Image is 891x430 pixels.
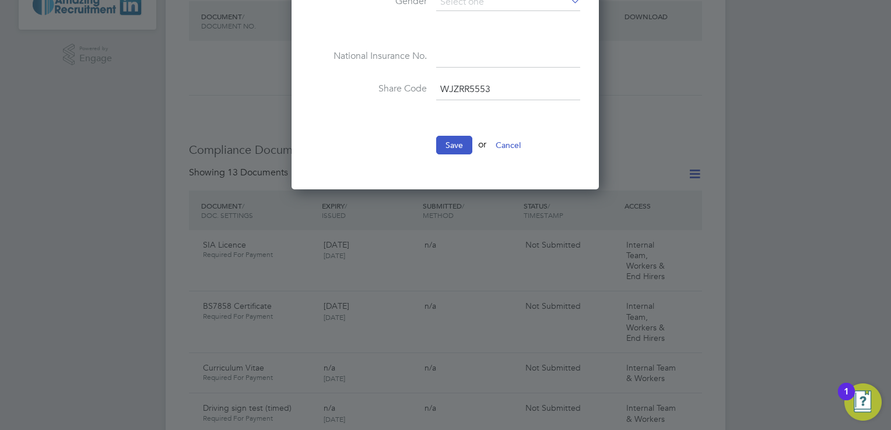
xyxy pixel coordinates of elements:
li: or [310,136,580,166]
label: National Insurance No. [310,50,427,62]
button: Open Resource Center, 1 new notification [844,383,882,421]
button: Cancel [486,136,530,154]
label: Share Code [310,83,427,95]
button: Save [436,136,472,154]
div: 1 [844,392,849,407]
